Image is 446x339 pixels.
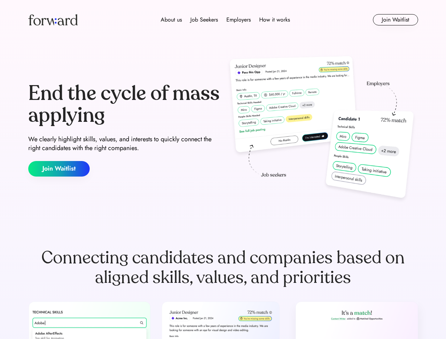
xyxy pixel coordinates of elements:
div: We clearly highlight skills, values, and interests to quickly connect the right candidates with t... [28,135,220,153]
div: Job Seekers [190,16,218,24]
img: hero-image.png [226,54,418,206]
div: Connecting candidates and companies based on aligned skills, values, and priorities [28,248,418,287]
div: Employers [226,16,251,24]
button: Join Waitlist [28,161,90,177]
div: End the cycle of mass applying [28,83,220,126]
img: Forward logo [28,14,78,25]
div: How it works [259,16,290,24]
button: Join Waitlist [373,14,418,25]
div: About us [161,16,182,24]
